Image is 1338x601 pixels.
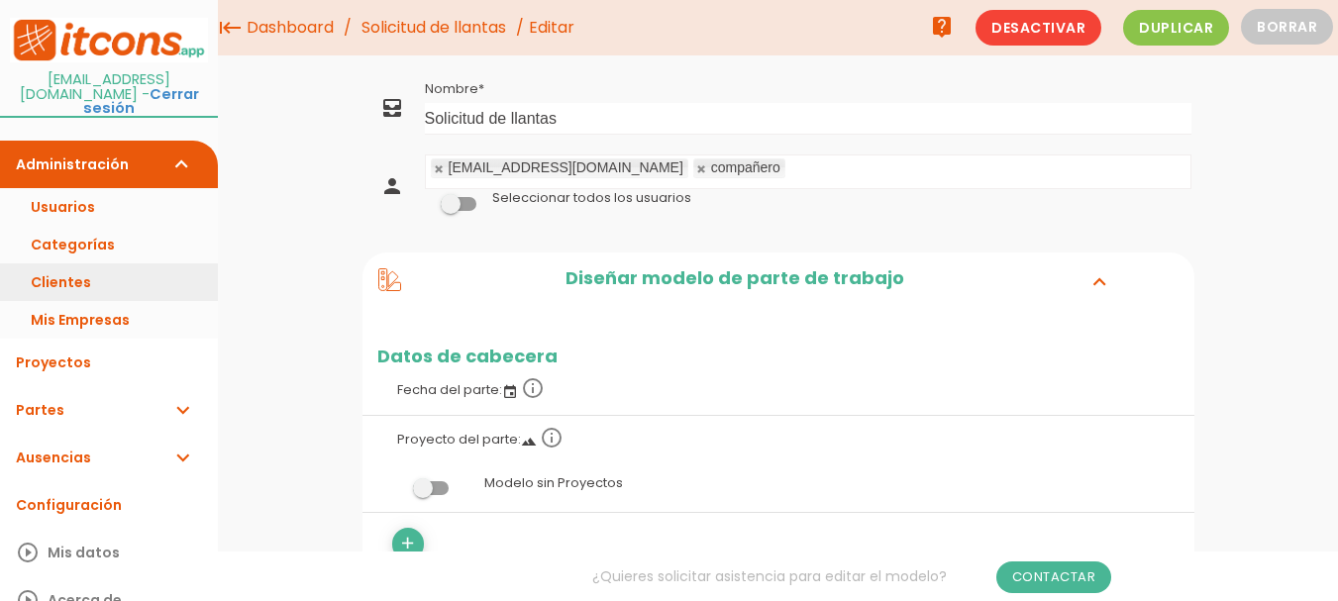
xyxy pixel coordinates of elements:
[1123,10,1229,46] span: Duplicar
[380,174,404,198] i: person
[976,10,1101,46] span: Desactivar
[930,7,954,47] i: live_help
[922,7,962,47] a: live_help
[521,434,537,450] i: landscape
[492,189,691,207] label: Seleccionar todos los usuarios
[170,386,194,434] i: expand_more
[529,16,574,39] span: Editar
[392,528,424,559] a: add
[711,161,780,174] div: compañero
[377,416,1180,459] label: Proyecto del parte:
[10,18,208,62] img: itcons-logo
[362,347,1194,366] h2: Datos de cabecera
[521,376,545,400] i: info_outline
[996,561,1112,593] a: Contactar
[398,528,417,559] i: add
[540,426,564,450] i: info_outline
[83,84,199,119] a: Cerrar sesión
[170,141,194,188] i: expand_more
[425,80,484,98] label: Nombre
[449,161,683,174] div: [EMAIL_ADDRESS][DOMAIN_NAME]
[16,529,40,576] i: play_circle_outline
[502,384,518,400] i: event
[170,434,194,481] i: expand_more
[377,464,1180,502] label: Modelo sin Proyectos
[1241,9,1333,45] button: Borrar
[380,96,404,120] i: all_inbox
[377,366,1180,410] label: Fecha del parte:
[1083,268,1115,294] i: expand_more
[401,268,1068,294] h2: Diseñar modelo de parte de trabajo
